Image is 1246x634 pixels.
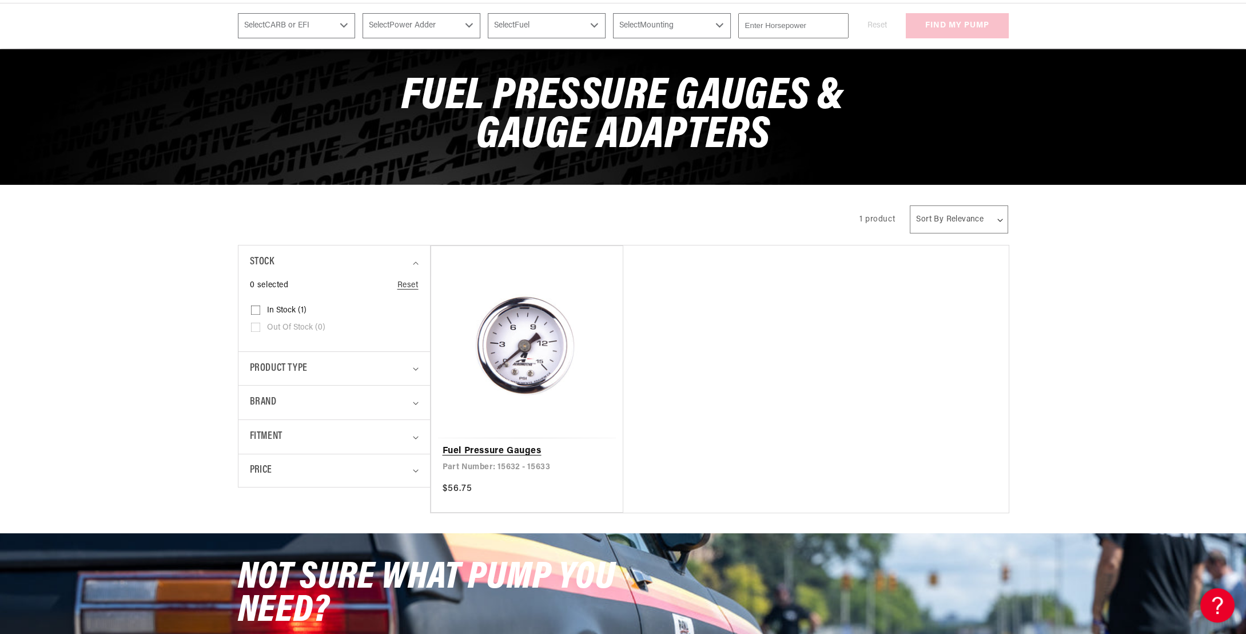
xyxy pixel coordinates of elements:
summary: Price [250,454,419,487]
input: Enter Horsepower [738,13,849,38]
summary: Brand (0 selected) [250,386,419,419]
span: Price [250,463,272,478]
a: Fuel Pressure Gauges [443,444,612,459]
summary: Fitment (0 selected) [250,420,419,454]
span: Out of stock (0) [267,323,325,333]
span: In stock (1) [267,306,306,316]
span: NOT SURE WHAT PUMP YOU NEED? [238,559,615,631]
span: 1 product [859,215,895,224]
span: Brand [250,394,277,411]
a: Reset [397,279,419,292]
select: CARB or EFI [238,13,356,38]
span: 0 selected [250,279,289,292]
summary: Product type (0 selected) [250,352,419,386]
span: Product type [250,360,308,377]
span: Fuel Pressure Gauges & Gauge Adapters [401,74,845,158]
summary: Stock (0 selected) [250,245,419,279]
select: Mounting [613,13,731,38]
select: Fuel [488,13,606,38]
span: Stock [250,254,274,271]
select: Power Adder [363,13,480,38]
span: Fitment [250,429,282,445]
